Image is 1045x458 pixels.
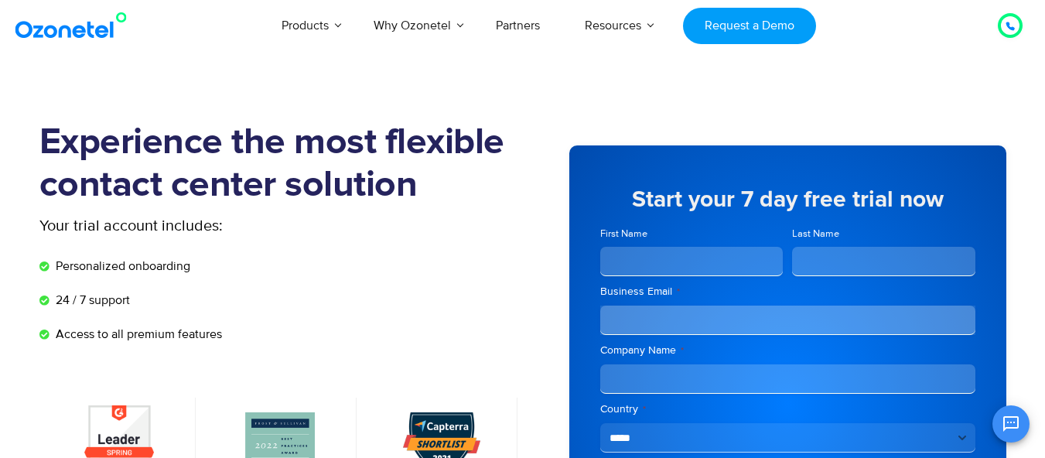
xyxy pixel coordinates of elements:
button: Open chat [992,405,1030,443]
span: Access to all premium features [52,325,222,343]
span: Personalized onboarding [52,257,190,275]
a: Request a Demo [683,8,815,44]
p: Your trial account includes: [39,214,407,238]
label: Last Name [792,227,975,241]
h1: Experience the most flexible contact center solution [39,121,523,207]
h5: Start your 7 day free trial now [600,188,975,211]
label: Country [600,402,975,417]
label: Business Email [600,284,975,299]
label: First Name [600,227,784,241]
label: Company Name [600,343,975,358]
span: 24 / 7 support [52,291,130,309]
